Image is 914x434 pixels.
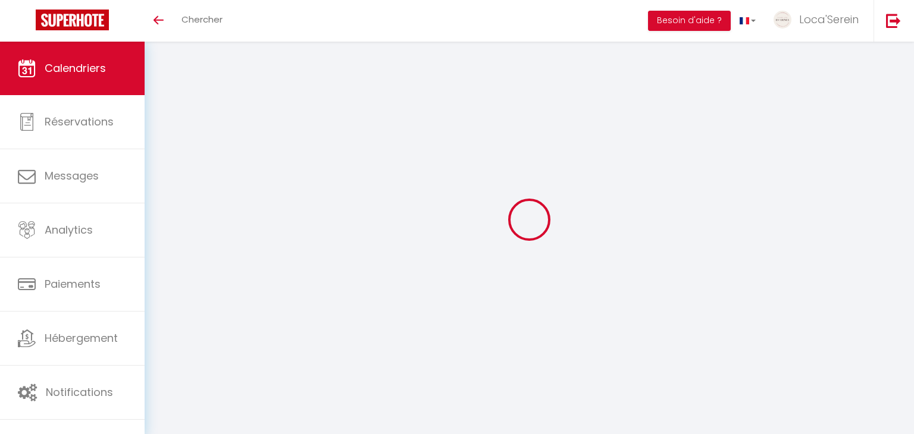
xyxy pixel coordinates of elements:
[46,385,113,400] span: Notifications
[45,61,106,76] span: Calendriers
[886,13,901,28] img: logout
[181,13,223,26] span: Chercher
[45,114,114,129] span: Réservations
[648,11,731,31] button: Besoin d'aide ?
[45,276,101,291] span: Paiements
[45,168,99,183] span: Messages
[45,331,118,345] span: Hébergement
[774,11,791,29] img: ...
[799,12,859,27] span: Loca'Serein
[45,222,93,237] span: Analytics
[36,10,109,30] img: Super Booking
